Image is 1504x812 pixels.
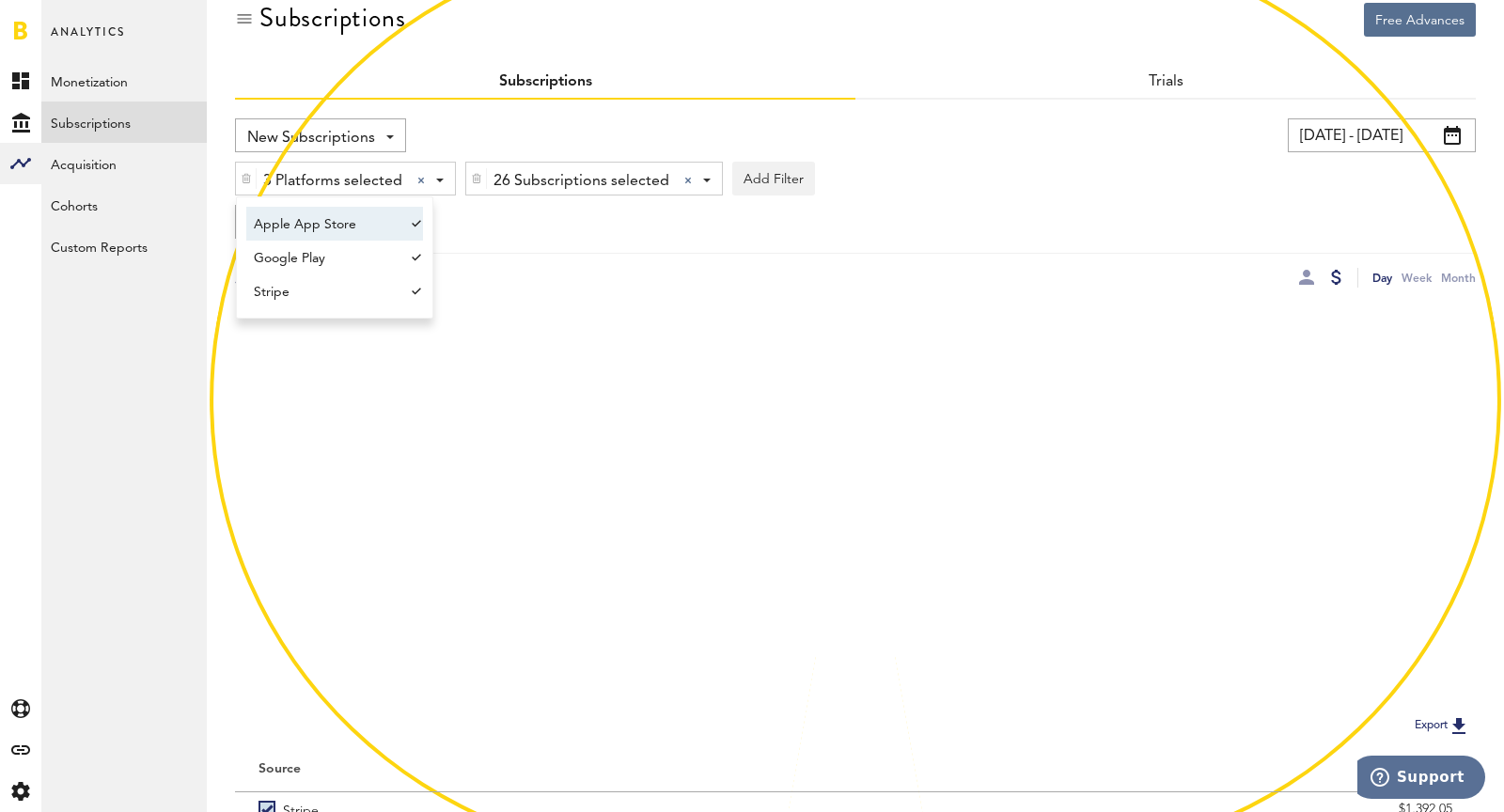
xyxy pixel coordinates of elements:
a: Subscriptions [41,101,207,143]
a: Apple App Store [246,207,405,241]
div: Day [1372,268,1392,288]
iframe: Opens a widget where you can find more information [1357,756,1485,803]
a: Custom Reports [41,226,207,267]
span: Google Play [254,242,398,274]
div: Clear [684,177,692,184]
img: trash_awesome_blue.svg [241,172,252,185]
button: Add Filter [732,162,815,195]
a: Monetization [41,60,207,101]
div: Week [1402,268,1432,288]
span: Apple App Store [254,209,398,241]
div: Clear [417,177,425,184]
div: Subscriptions [259,3,405,33]
span: Analytics [51,21,125,60]
a: Stripe [246,274,405,308]
div: Delete [466,163,487,195]
button: Export [1409,713,1476,738]
a: Google Play [246,241,405,274]
div: Month [1441,268,1476,288]
div: Source [258,761,301,777]
img: trash_awesome_blue.svg [471,172,482,185]
span: 26 Subscriptions selected [493,165,669,197]
a: Cohorts [41,184,207,226]
a: Subscriptions [499,74,592,89]
span: 3 Platforms selected [263,165,402,197]
img: Export [1448,714,1470,737]
span: New Subscriptions [247,122,375,154]
button: Free Advances [1364,3,1476,37]
div: Delete [236,163,257,195]
div: Period total [879,761,1452,777]
a: Acquisition [41,143,207,184]
span: Stripe [254,276,398,308]
a: Trials [1149,74,1183,89]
